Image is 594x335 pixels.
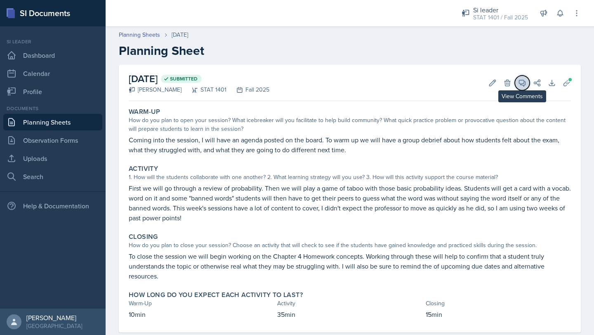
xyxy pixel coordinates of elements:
[3,38,102,45] div: Si leader
[129,241,571,250] div: How do you plan to close your session? Choose an activity that will check to see if the students ...
[473,5,528,15] div: Si leader
[515,75,530,90] button: View Comments
[129,116,571,133] div: How do you plan to open your session? What icebreaker will you facilitate to help build community...
[181,85,226,94] div: STAT 1401
[129,309,274,319] p: 10min
[172,31,188,39] div: [DATE]
[119,31,160,39] a: Planning Sheets
[426,309,571,319] p: 15min
[129,251,571,281] p: To close the session we will begin working on the Chapter 4 Homework concepts. Working through th...
[129,183,571,223] p: First we will go through a review of probability. Then we will play a game of taboo with those ba...
[129,233,158,241] label: Closing
[119,43,581,58] h2: Planning Sheet
[26,322,82,330] div: [GEOGRAPHIC_DATA]
[426,299,571,308] div: Closing
[3,105,102,112] div: Documents
[226,85,269,94] div: Fall 2025
[129,299,274,308] div: Warm-Up
[3,114,102,130] a: Planning Sheets
[3,168,102,185] a: Search
[3,198,102,214] div: Help & Documentation
[277,309,422,319] p: 35min
[3,83,102,100] a: Profile
[26,314,82,322] div: [PERSON_NAME]
[3,132,102,149] a: Observation Forms
[129,85,181,94] div: [PERSON_NAME]
[3,150,102,167] a: Uploads
[277,299,422,308] div: Activity
[3,47,102,64] a: Dashboard
[129,108,160,116] label: Warm-Up
[129,71,269,86] h2: [DATE]
[473,13,528,22] div: STAT 1401 / Fall 2025
[129,291,303,299] label: How long do you expect each activity to last?
[129,165,158,173] label: Activity
[170,75,198,82] span: Submitted
[129,135,571,155] p: Coming into the session, I will have an agenda posted on the board. To warm up we will have a gro...
[3,65,102,82] a: Calendar
[129,173,571,182] div: 1. How will the students collaborate with one another? 2. What learning strategy will you use? 3....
